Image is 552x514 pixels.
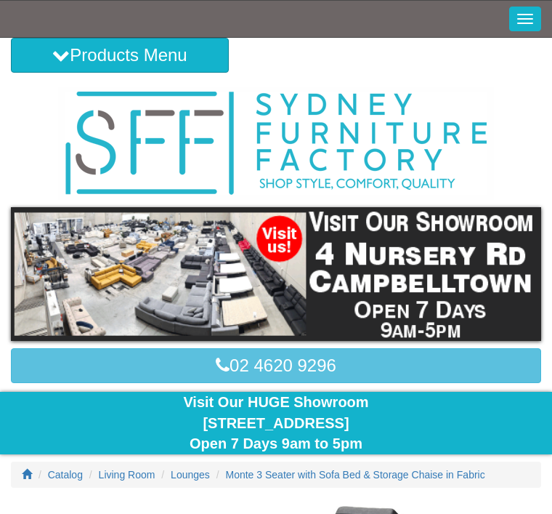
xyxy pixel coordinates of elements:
a: Living Room [99,469,155,481]
img: Sydney Furniture Factory [58,87,494,200]
img: showroom.gif [11,207,541,341]
a: Lounges [171,469,210,481]
a: 02 4620 9296 [11,348,541,383]
a: Catalog [48,469,83,481]
button: Products Menu [11,38,229,73]
a: Monte 3 Seater with Sofa Bed & Storage Chaise in Fabric [226,469,485,481]
div: Visit Our HUGE Showroom [STREET_ADDRESS] Open 7 Days 9am to 5pm [11,392,541,454]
